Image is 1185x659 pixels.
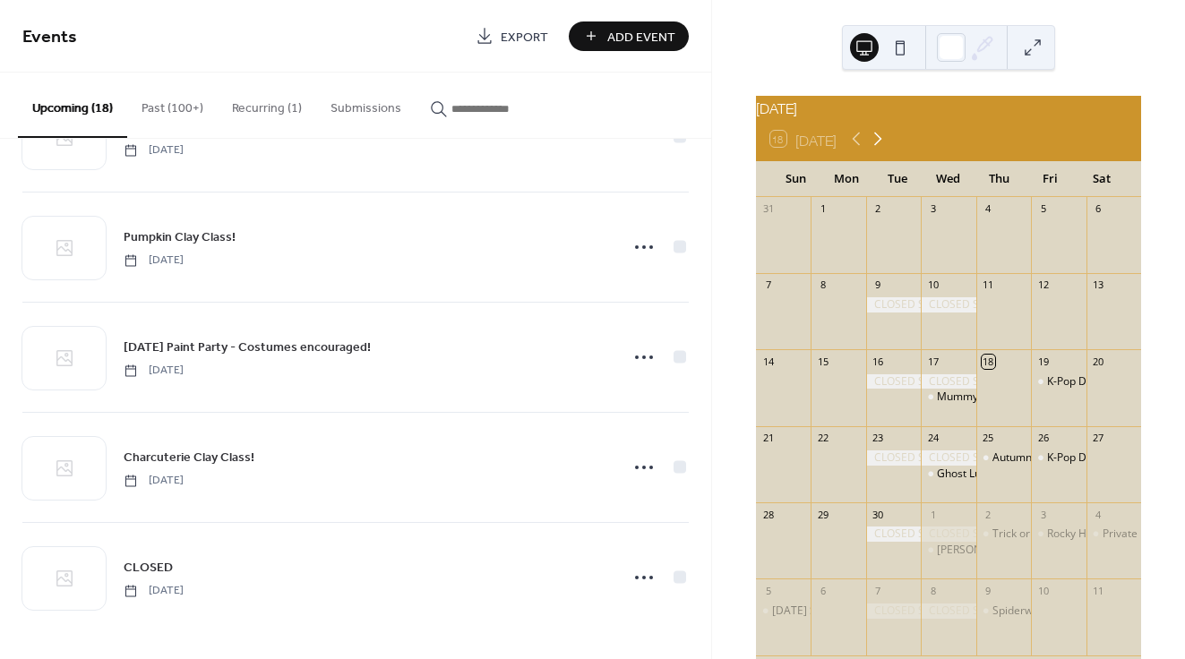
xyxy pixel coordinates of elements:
[872,278,885,292] div: 9
[866,374,921,389] div: CLOSED STUDIO
[816,508,829,521] div: 29
[921,450,975,466] div: CLOSED STUDIO
[124,338,371,357] span: [DATE] Paint Party - Costumes encouraged!
[1025,161,1076,197] div: Fri
[1036,355,1050,368] div: 19
[816,432,829,445] div: 22
[816,584,829,597] div: 6
[926,202,940,216] div: 3
[218,73,316,136] button: Recurring (1)
[124,142,184,158] span: [DATE]
[923,161,974,197] div: Wed
[982,355,995,368] div: 18
[866,450,921,466] div: CLOSED STUDIO
[866,603,921,619] div: CLOSED STUDIO
[937,389,1100,405] div: Mummy Luminary Clay Class PM
[1092,432,1105,445] div: 27
[921,543,975,558] div: Hungerford School Staff Event - PRIVATE
[772,603,931,619] div: [DATE] Stained Glass Workshop
[926,432,940,445] div: 24
[921,603,975,619] div: CLOSED STUDIO
[976,603,1031,619] div: Spiderweb Glass Fusing Workshop 630PM
[462,21,562,51] a: Export
[816,278,829,292] div: 8
[761,355,775,368] div: 14
[124,447,254,467] a: Charcuterie Clay Class!
[761,202,775,216] div: 31
[1036,432,1050,445] div: 26
[501,28,548,47] span: Export
[316,73,416,136] button: Submissions
[1031,450,1086,466] div: K-Pop Demon Hunters Sing Along and Paint! SOLD OUT
[1092,355,1105,368] div: 20
[124,228,236,247] span: Pumpkin Clay Class!
[992,450,1174,466] div: Autumn Plate Painting Workshop PM
[761,432,775,445] div: 21
[937,543,1164,558] div: [PERSON_NAME] School Staff Event - PRIVATE
[124,473,184,489] span: [DATE]
[872,355,885,368] div: 16
[921,389,975,405] div: Mummy Luminary Clay Class PM
[872,432,885,445] div: 23
[976,526,1031,542] div: Trick or Treat Candy Bowl Paint Workshop 630PM
[1086,526,1141,542] div: Private Party Studio Closed 11-1
[1092,508,1105,521] div: 4
[756,96,1141,117] div: [DATE]
[124,583,184,599] span: [DATE]
[926,584,940,597] div: 8
[22,20,77,55] span: Events
[866,526,921,542] div: CLOSED STUDIO
[18,73,127,138] button: Upcoming (18)
[982,202,995,216] div: 4
[761,584,775,597] div: 5
[821,161,872,197] div: Mon
[1076,161,1127,197] div: Sat
[761,508,775,521] div: 28
[872,584,885,597] div: 7
[976,450,1031,466] div: Autumn Plate Painting Workshop PM
[1036,508,1050,521] div: 3
[974,161,1025,197] div: Thu
[124,559,173,578] span: CLOSED
[982,278,995,292] div: 11
[872,202,885,216] div: 2
[124,337,371,357] a: [DATE] Paint Party - Costumes encouraged!
[816,202,829,216] div: 1
[124,363,184,379] span: [DATE]
[607,28,675,47] span: Add Event
[124,252,184,269] span: [DATE]
[926,508,940,521] div: 1
[1092,202,1105,216] div: 6
[921,526,975,542] div: CLOSED STUDIO
[569,21,689,51] button: Add Event
[926,355,940,368] div: 17
[982,508,995,521] div: 2
[1031,526,1086,542] div: Rocky Horror Theme Paint Night! 630PM
[770,161,821,197] div: Sun
[921,466,975,482] div: Ghost Luminary Clay Class PM
[921,374,975,389] div: CLOSED STUDIO
[982,584,995,597] div: 9
[872,161,923,197] div: Tue
[756,603,811,619] div: Halloween Stained Glass Workshop
[127,73,218,136] button: Past (100+)
[1092,584,1105,597] div: 11
[926,278,940,292] div: 10
[1031,374,1086,389] div: K-Pop Demon Hunters Sing along and Paint! SOLD OUT
[866,297,921,312] div: CLOSED STUDIO
[1092,278,1105,292] div: 13
[1036,202,1050,216] div: 5
[124,557,173,578] a: CLOSED
[124,449,254,467] span: Charcuterie Clay Class!
[816,355,829,368] div: 15
[1036,584,1050,597] div: 10
[937,466,1088,482] div: Ghost Luminary Clay Class PM
[921,297,975,312] div: CLOSED STUDIO
[982,432,995,445] div: 25
[124,227,236,247] a: Pumpkin Clay Class!
[1036,278,1050,292] div: 12
[872,508,885,521] div: 30
[761,278,775,292] div: 7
